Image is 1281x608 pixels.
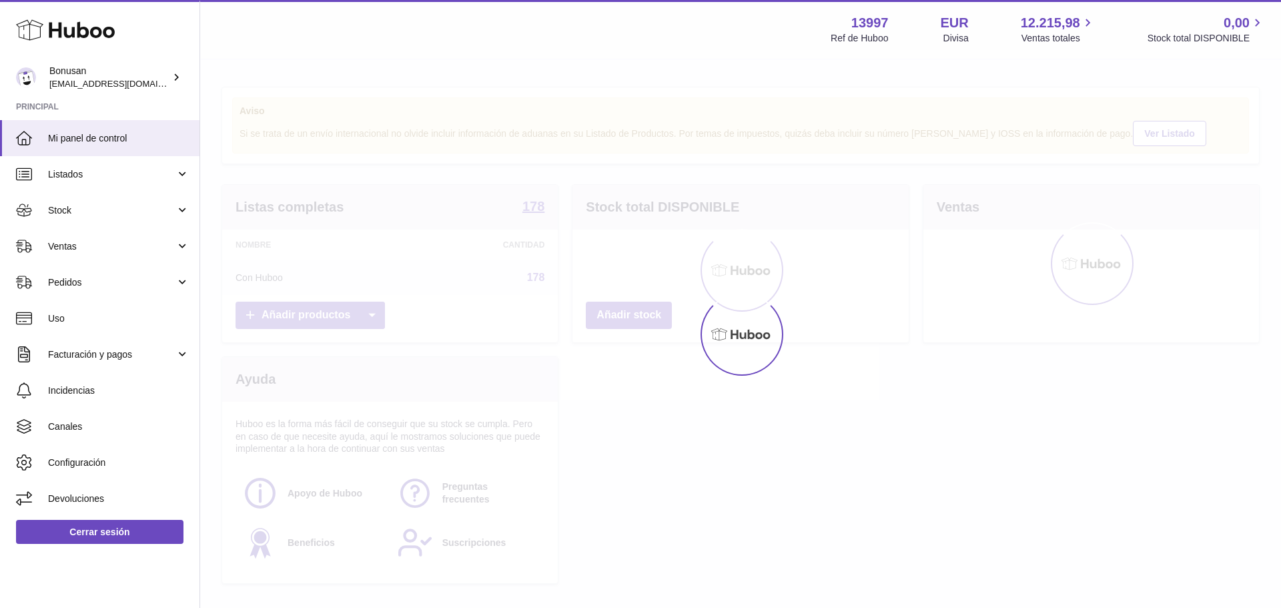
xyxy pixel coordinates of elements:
a: 12.215,98 Ventas totales [1021,14,1096,45]
span: Mi panel de control [48,132,189,145]
a: Cerrar sesión [16,520,183,544]
div: Divisa [943,32,969,45]
span: Devoluciones [48,493,189,505]
span: Canales [48,420,189,433]
span: Stock total DISPONIBLE [1148,32,1265,45]
span: [EMAIL_ADDRESS][DOMAIN_NAME] [49,78,196,89]
span: Configuración [48,457,189,469]
span: Incidencias [48,384,189,397]
span: 12.215,98 [1021,14,1080,32]
span: Stock [48,204,175,217]
span: Uso [48,312,189,325]
span: Ventas totales [1021,32,1096,45]
span: Listados [48,168,175,181]
a: 0,00 Stock total DISPONIBLE [1148,14,1265,45]
span: Pedidos [48,276,175,289]
span: Facturación y pagos [48,348,175,361]
span: Ventas [48,240,175,253]
div: Bonusan [49,65,169,90]
strong: 13997 [851,14,889,32]
strong: EUR [940,14,968,32]
img: info@bonusan.es [16,67,36,87]
div: Ref de Huboo [831,32,888,45]
span: 0,00 [1224,14,1250,32]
